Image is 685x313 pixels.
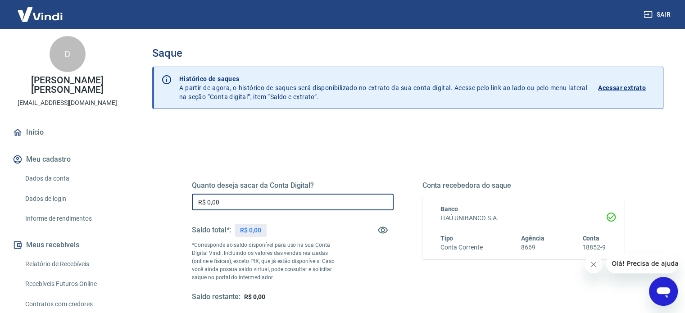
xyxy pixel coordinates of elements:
[440,243,483,252] h6: Conta Corrente
[192,292,240,302] h5: Saldo restante:
[179,74,587,101] p: A partir de agora, o histórico de saques será disponibilizado no extrato da sua conta digital. Ac...
[50,36,86,72] div: D
[22,209,124,228] a: Informe de rendimentos
[22,275,124,293] a: Recebíveis Futuros Online
[179,74,587,83] p: Histórico de saques
[244,293,265,300] span: R$ 0,00
[422,181,624,190] h5: Conta recebedora do saque
[521,243,544,252] h6: 8669
[240,226,261,235] p: R$ 0,00
[11,150,124,169] button: Meu cadastro
[22,190,124,208] a: Dados de login
[582,243,606,252] h6: 18852-9
[598,74,656,101] a: Acessar extrato
[5,6,76,14] span: Olá! Precisa de ajuda?
[582,235,599,242] span: Conta
[585,255,603,273] iframe: Fechar mensagem
[11,122,124,142] a: Início
[192,241,343,281] p: *Corresponde ao saldo disponível para uso na sua Conta Digital Vindi. Incluindo os valores das ve...
[22,255,124,273] a: Relatório de Recebíveis
[192,226,231,235] h5: Saldo total*:
[192,181,394,190] h5: Quanto deseja sacar da Conta Digital?
[152,47,663,59] h3: Saque
[18,98,117,108] p: [EMAIL_ADDRESS][DOMAIN_NAME]
[598,83,646,92] p: Acessar extrato
[606,254,678,273] iframe: Mensagem da empresa
[22,169,124,188] a: Dados da conta
[521,235,544,242] span: Agência
[440,235,454,242] span: Tipo
[440,205,458,213] span: Banco
[649,277,678,306] iframe: Botão para abrir a janela de mensagens
[11,235,124,255] button: Meus recebíveis
[440,213,606,223] h6: ITAÚ UNIBANCO S.A.
[642,6,674,23] button: Sair
[11,0,69,28] img: Vindi
[7,76,127,95] p: [PERSON_NAME] [PERSON_NAME]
